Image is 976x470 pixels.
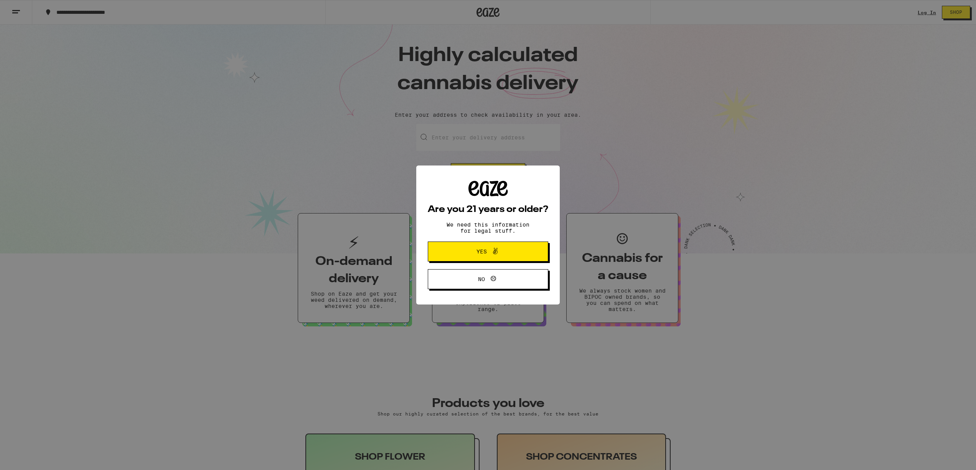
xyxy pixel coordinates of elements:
[428,205,548,214] h2: Are you 21 years or older?
[440,222,536,234] p: We need this information for legal stuff.
[476,249,487,254] span: Yes
[428,242,548,261] button: Yes
[478,276,485,282] span: No
[428,269,548,289] button: No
